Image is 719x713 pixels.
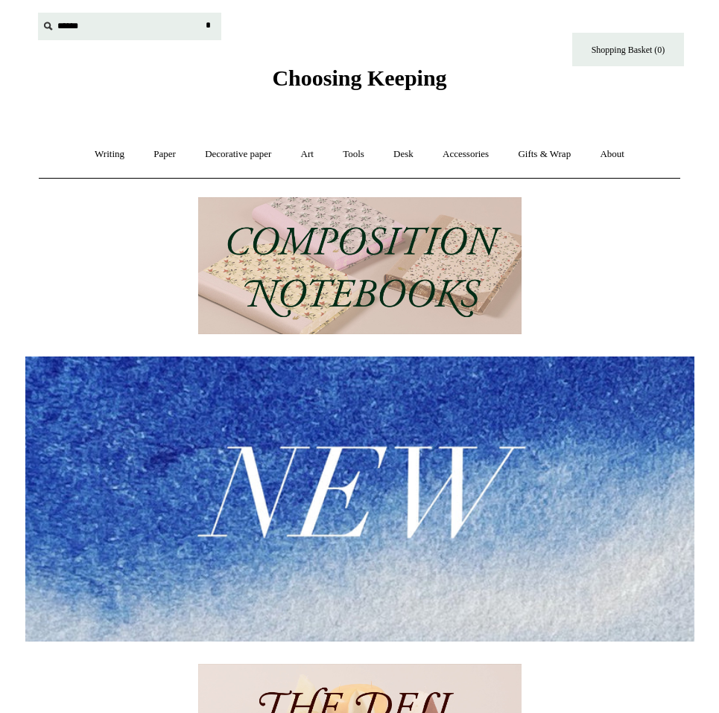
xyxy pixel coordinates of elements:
[272,77,446,88] a: Choosing Keeping
[81,135,138,174] a: Writing
[504,135,584,174] a: Gifts & Wrap
[272,65,446,90] span: Choosing Keeping
[572,33,684,66] a: Shopping Basket (0)
[329,135,378,174] a: Tools
[288,135,327,174] a: Art
[429,135,502,174] a: Accessories
[380,135,427,174] a: Desk
[25,356,694,641] img: New.jpg__PID:f73bdf93-380a-4a35-bcfe-7823039498e1
[586,135,638,174] a: About
[140,135,189,174] a: Paper
[191,135,285,174] a: Decorative paper
[198,197,522,335] img: 202302 Composition ledgers.jpg__PID:69722ee6-fa44-49dd-a067-31375e5d54ec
